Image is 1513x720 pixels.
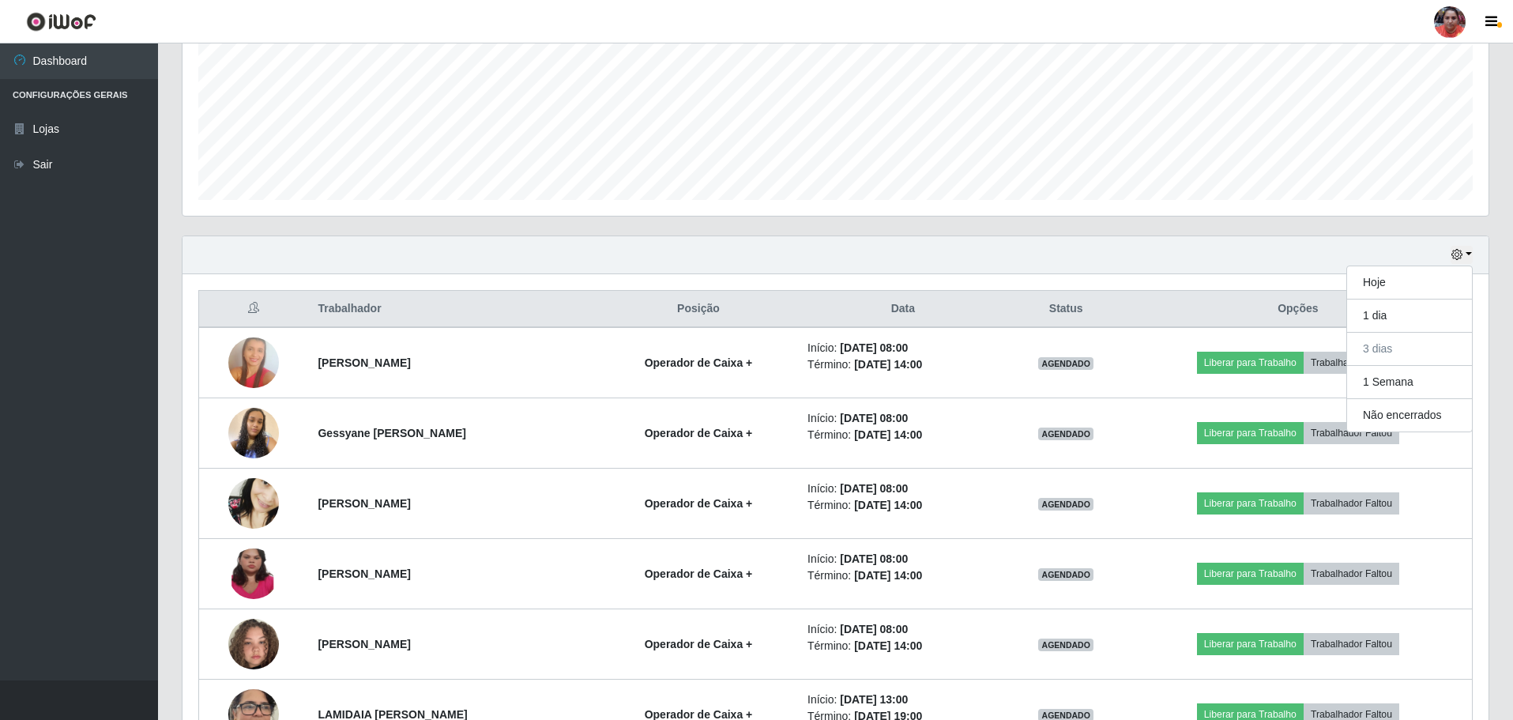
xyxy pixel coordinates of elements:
[807,497,999,514] li: Término:
[1197,633,1304,655] button: Liberar para Trabalho
[807,356,999,373] li: Término:
[807,410,999,427] li: Início:
[228,388,279,478] img: 1704217621089.jpeg
[1038,568,1093,581] span: AGENDADO
[840,693,908,706] time: [DATE] 13:00
[599,291,798,328] th: Posição
[1304,563,1399,585] button: Trabalhador Faltou
[840,341,908,354] time: [DATE] 08:00
[318,356,410,369] strong: [PERSON_NAME]
[645,567,753,580] strong: Operador de Caixa +
[807,340,999,356] li: Início:
[318,427,466,439] strong: Gessyane [PERSON_NAME]
[840,482,908,495] time: [DATE] 08:00
[228,449,279,559] img: 1735568187482.jpeg
[1197,352,1304,374] button: Liberar para Trabalho
[645,638,753,650] strong: Operador de Caixa +
[840,552,908,565] time: [DATE] 08:00
[1197,492,1304,515] button: Liberar para Trabalho
[318,497,410,510] strong: [PERSON_NAME]
[228,599,279,689] img: 1751065972861.jpeg
[228,325,279,401] img: 1757236208541.jpeg
[1304,633,1399,655] button: Trabalhador Faltou
[1347,399,1472,432] button: Não encerrados
[318,567,410,580] strong: [PERSON_NAME]
[807,621,999,638] li: Início:
[840,412,908,424] time: [DATE] 08:00
[645,356,753,369] strong: Operador de Caixa +
[807,567,999,584] li: Término:
[1197,563,1304,585] button: Liberar para Trabalho
[854,499,922,511] time: [DATE] 14:00
[1197,422,1304,444] button: Liberar para Trabalho
[1008,291,1124,328] th: Status
[840,623,908,635] time: [DATE] 08:00
[1038,639,1093,651] span: AGENDADO
[807,481,999,497] li: Início:
[1038,357,1093,370] span: AGENDADO
[1347,300,1472,333] button: 1 dia
[26,12,96,32] img: CoreUI Logo
[1347,366,1472,399] button: 1 Semana
[1304,352,1399,374] button: Trabalhador Faltou
[1347,266,1472,300] button: Hoje
[798,291,1008,328] th: Data
[645,497,753,510] strong: Operador de Caixa +
[1304,492,1399,515] button: Trabalhador Faltou
[854,639,922,652] time: [DATE] 14:00
[1124,291,1473,328] th: Opções
[228,518,279,630] img: 1740101299384.jpeg
[308,291,598,328] th: Trabalhador
[854,569,922,582] time: [DATE] 14:00
[807,692,999,708] li: Início:
[807,427,999,443] li: Término:
[1304,422,1399,444] button: Trabalhador Faltou
[854,358,922,371] time: [DATE] 14:00
[1038,428,1093,440] span: AGENDADO
[807,638,999,654] li: Término:
[1038,498,1093,511] span: AGENDADO
[645,427,753,439] strong: Operador de Caixa +
[1347,333,1472,366] button: 3 dias
[854,428,922,441] time: [DATE] 14:00
[807,551,999,567] li: Início:
[318,638,410,650] strong: [PERSON_NAME]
